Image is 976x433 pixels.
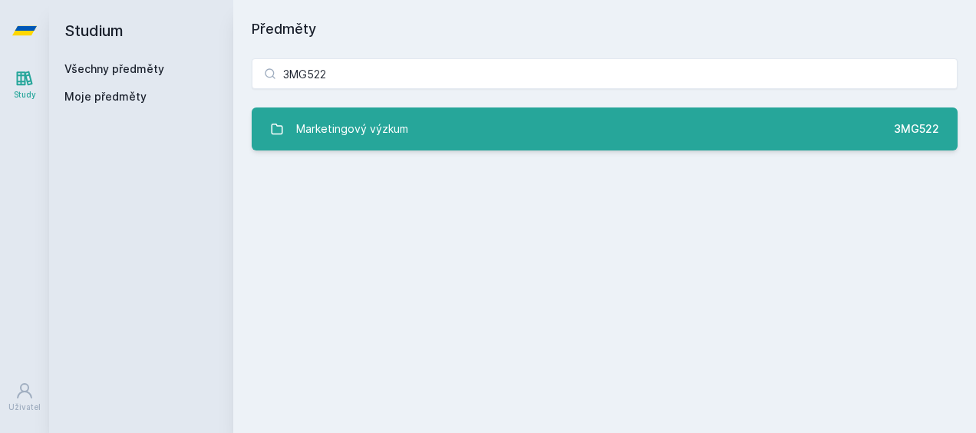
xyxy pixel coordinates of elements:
div: Marketingový výzkum [296,114,408,144]
a: Všechny předměty [64,62,164,75]
div: Uživatel [8,402,41,413]
a: Study [3,61,46,108]
h1: Předměty [252,18,958,40]
div: 3MG522 [894,121,939,137]
div: Study [14,89,36,101]
a: Marketingový výzkum 3MG522 [252,107,958,150]
a: Uživatel [3,374,46,421]
span: Moje předměty [64,89,147,104]
input: Název nebo ident předmětu… [252,58,958,89]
